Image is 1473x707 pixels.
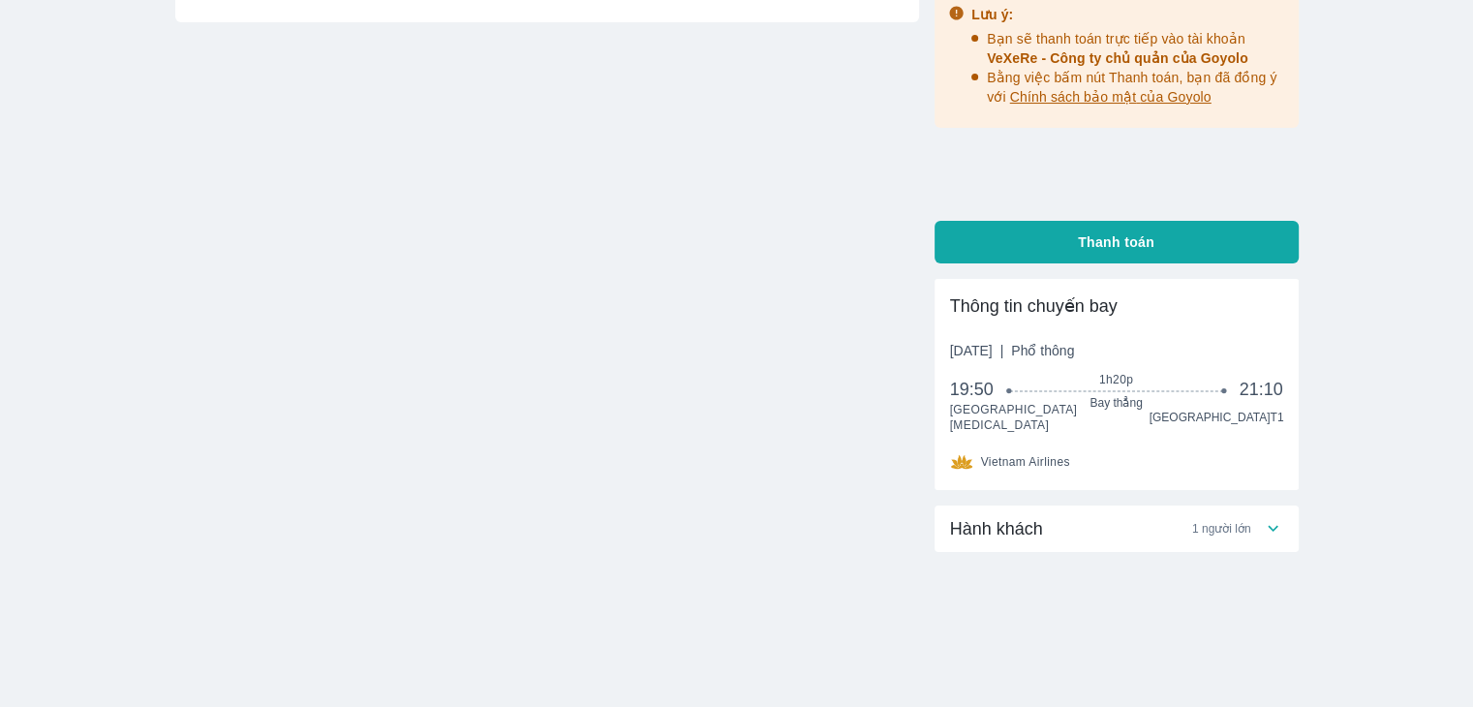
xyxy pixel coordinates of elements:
p: Bằng việc bấm nút Thanh toán, bạn đã đồng ý với [987,68,1285,107]
span: [GEOGRAPHIC_DATA] T1 [1150,410,1283,425]
span: 21:10 [1239,378,1282,401]
span: Thanh toán [1078,232,1154,252]
div: Thông tin chuyến bay [950,294,1283,318]
span: Bay thẳng [1009,395,1223,411]
div: Lưu ý: [971,5,1285,24]
span: Vietnam Airlines [981,454,1070,470]
span: 1 người lớn [1192,521,1251,537]
span: 19:50 [950,378,1010,401]
span: Chính sách bảo mật của Goyolo [1010,89,1212,105]
div: Hành khách1 người lớn [935,506,1299,552]
button: Thanh toán [935,221,1299,263]
span: | [1000,343,1004,358]
span: 1h20p [1009,372,1223,387]
span: [DATE] [950,341,1075,360]
span: Hành khách [950,517,1043,540]
span: Phổ thông [1011,343,1074,358]
span: VeXeRe - Công ty chủ quản của Goyolo [987,50,1248,66]
span: Bạn sẽ thanh toán trực tiếp vào tài khoản [987,31,1248,66]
